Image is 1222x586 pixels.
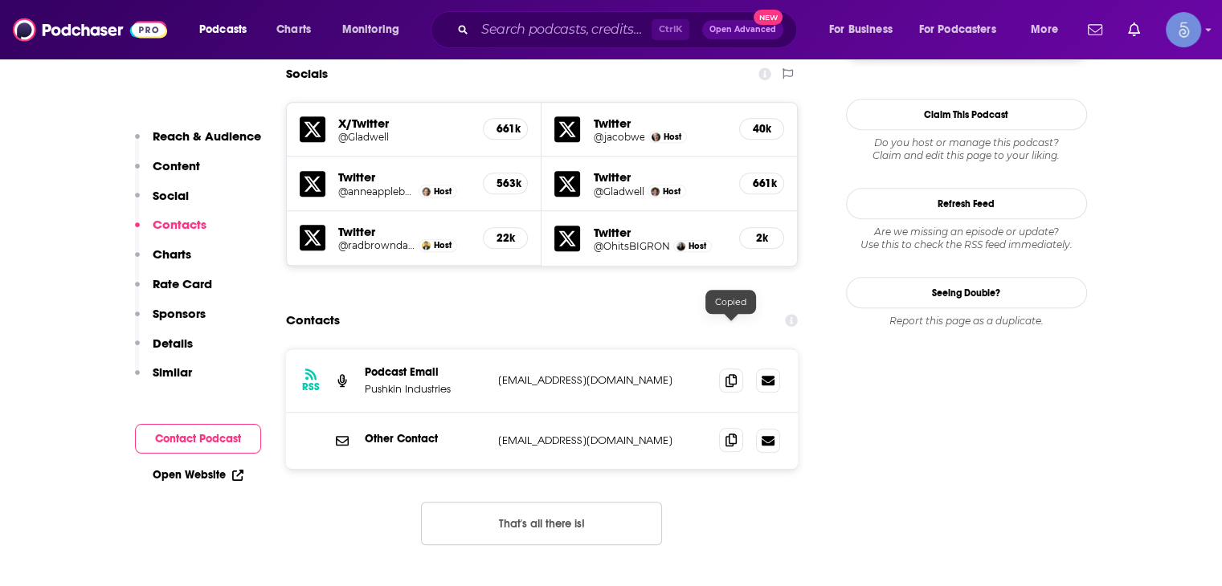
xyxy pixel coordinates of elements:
[1020,17,1078,43] button: open menu
[829,18,893,41] span: For Business
[153,364,192,380] p: Similar
[365,432,485,446] p: Other Contact
[266,17,321,43] a: Charts
[593,225,726,240] h5: Twitter
[652,132,660,141] img: Jacob Weisberg
[365,382,485,396] p: Pushkin Industries
[153,188,189,203] p: Social
[497,231,514,245] h5: 22k
[302,380,320,393] h3: RSS
[342,18,399,41] span: Monitoring
[153,246,191,262] p: Charts
[651,187,660,196] img: Malcolm Gladwell
[498,373,707,387] p: [EMAIL_ADDRESS][DOMAIN_NAME]
[1031,18,1058,41] span: More
[338,185,415,197] a: @anneapplebaum
[434,240,452,250] span: Host
[846,277,1087,308] a: Seeing Double?
[135,217,206,246] button: Contacts
[153,336,193,351] p: Details
[421,502,662,545] button: Nothing here.
[919,18,996,41] span: For Podcasters
[593,169,726,185] h5: Twitter
[338,116,471,131] h5: X/Twitter
[593,116,726,131] h5: Twitter
[153,158,200,173] p: Content
[276,18,311,41] span: Charts
[338,239,415,251] a: @radbrowndads
[498,433,707,447] p: [EMAIL_ADDRESS][DOMAIN_NAME]
[135,276,212,306] button: Rate Card
[753,177,770,190] h5: 661k
[153,276,212,291] p: Rate Card
[422,241,431,250] img: Ahmed Ali Akbar
[753,231,770,245] h5: 2k
[705,290,756,314] div: Copied
[434,186,452,197] span: Host
[338,169,471,185] h5: Twitter
[286,59,328,89] h2: Socials
[286,305,340,336] h2: Contacts
[153,128,261,144] p: Reach & Audience
[652,19,689,40] span: Ctrl K
[338,224,471,239] h5: Twitter
[689,241,706,251] span: Host
[846,188,1087,219] button: Refresh Feed
[593,131,644,143] a: @jacobwe
[846,226,1087,251] div: Are we missing an episode or update? Use this to check the RSS feed immediately.
[135,364,192,394] button: Similar
[135,128,261,158] button: Reach & Audience
[365,365,485,379] p: Podcast Email
[135,246,191,276] button: Charts
[497,122,514,136] h5: 661k
[846,315,1087,328] div: Report this page as a duplicate.
[753,122,770,136] h5: 40k
[593,240,669,252] a: @OhitsBIGRON
[846,99,1087,130] button: Claim This Podcast
[153,217,206,232] p: Contacts
[331,17,420,43] button: open menu
[135,424,261,454] button: Contact Podcast
[664,132,681,142] span: Host
[1166,12,1201,47] button: Show profile menu
[846,136,1087,149] span: Do you host or manage this podcast?
[676,242,685,250] img: Ronald Young Jr.
[338,131,471,143] a: @Gladwell
[709,26,776,34] span: Open Advanced
[497,177,514,190] h5: 563k
[846,136,1087,162] div: Claim and edit this page to your liking.
[422,187,431,196] img: Anne Applebaum
[818,17,913,43] button: open menu
[188,17,268,43] button: open menu
[199,18,247,41] span: Podcasts
[1166,12,1201,47] span: Logged in as Spiral5-G1
[663,186,680,197] span: Host
[135,336,193,365] button: Details
[593,185,644,197] a: @Gladwell
[475,17,652,43] input: Search podcasts, credits, & more...
[135,158,200,188] button: Content
[1081,16,1109,43] a: Show notifications dropdown
[135,188,189,218] button: Social
[702,20,783,39] button: Open AdvancedNew
[135,306,206,336] button: Sponsors
[909,17,1020,43] button: open menu
[153,306,206,321] p: Sponsors
[1166,12,1201,47] img: User Profile
[754,10,783,25] span: New
[13,14,167,45] img: Podchaser - Follow, Share and Rate Podcasts
[153,468,243,482] a: Open Website
[446,11,812,48] div: Search podcasts, credits, & more...
[1122,16,1146,43] a: Show notifications dropdown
